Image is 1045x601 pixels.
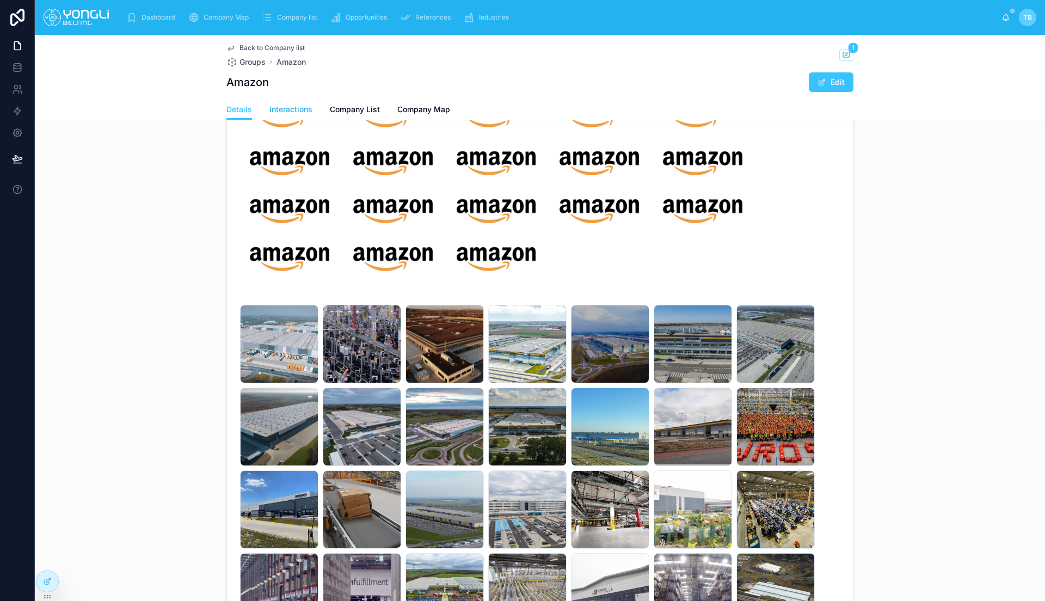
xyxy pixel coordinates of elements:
img: Amazon-logo.jpg [447,142,546,185]
span: Company Map [397,104,450,115]
span: Opportunities [346,13,387,22]
img: Amazon-logo.jpg [343,142,442,185]
span: Industries [479,13,509,22]
a: Company Map [185,8,256,27]
img: Amazon-logo.jpg [550,142,649,185]
span: Details [226,104,252,115]
a: Details [226,100,252,120]
a: Groups [226,57,266,68]
button: 1 [839,49,853,63]
a: Opportunities [327,8,395,27]
span: References [415,13,451,22]
a: Industries [460,8,517,27]
span: Interactions [269,104,312,115]
img: Amazon-logo.jpg [240,142,339,185]
a: Company list [259,8,325,27]
img: Amazon-logo.jpg [343,237,442,281]
img: Amazon-logo.jpg [653,189,752,233]
span: 1 [848,42,858,53]
img: Amazon-logo.jpg [343,189,442,233]
a: Interactions [269,100,312,121]
span: Dashboard [142,13,175,22]
span: Company list [277,13,317,22]
span: TB [1023,13,1032,22]
a: Company Map [397,100,450,121]
a: Dashboard [123,8,183,27]
span: Company Map [204,13,249,22]
div: scrollable content [118,5,1001,29]
img: Amazon-logo.jpg [240,237,339,281]
button: Edit [809,72,853,92]
a: References [397,8,458,27]
a: Amazon [276,57,306,68]
img: Amazon-logo.jpg [447,189,546,233]
h1: Amazon [226,75,269,90]
a: Company List [330,100,380,121]
a: Back to Company list [226,44,305,52]
span: Back to Company list [239,44,305,52]
img: Amazon-logo.jpg [240,189,339,233]
img: App logo [44,9,109,26]
img: Amazon-logo.jpg [447,237,546,281]
span: Groups [239,57,266,68]
img: Amazon-logo.jpg [550,189,649,233]
img: Amazon-logo.jpg [653,142,752,185]
span: Company List [330,104,380,115]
